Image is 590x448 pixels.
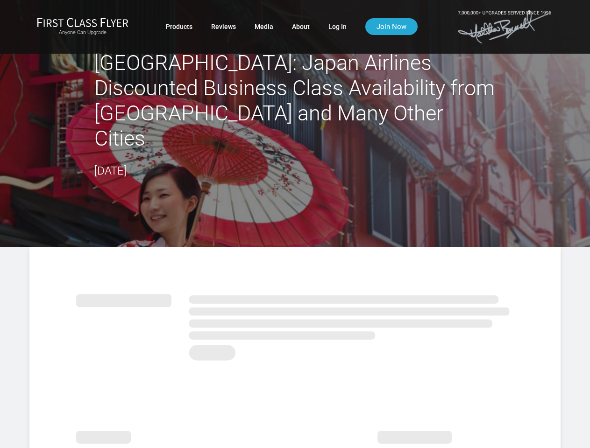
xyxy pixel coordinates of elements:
small: Anyone Can Upgrade [37,29,128,36]
a: Media [255,18,273,35]
a: Join Now [365,18,418,35]
a: Reviews [211,18,236,35]
a: About [292,18,310,35]
a: Log In [328,18,347,35]
img: First Class Flyer [37,17,128,27]
a: First Class FlyerAnyone Can Upgrade [37,17,128,36]
a: Products [166,18,192,35]
h2: [GEOGRAPHIC_DATA]: Japan Airlines Discounted Business Class Availability from [GEOGRAPHIC_DATA] a... [94,50,496,151]
time: [DATE] [94,164,127,177]
img: summary.svg [76,284,514,365]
